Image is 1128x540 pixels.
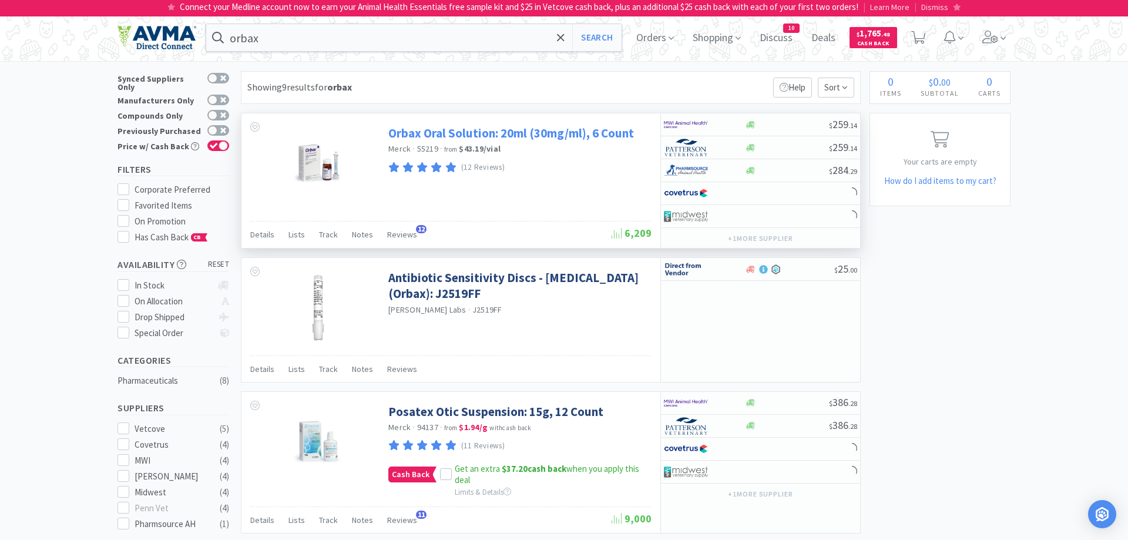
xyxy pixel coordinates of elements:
[117,401,229,415] h5: Suppliers
[208,259,230,271] span: reset
[135,501,207,515] div: Penn Vet
[412,422,415,432] span: ·
[572,24,621,51] button: Search
[664,116,708,133] img: f6b2451649754179b5b4e0c70c3f7cb0_2.png
[444,424,457,432] span: from
[664,139,708,156] img: c66aa88ab42341019bdfcfc7134e682a_3.png
[315,81,352,93] span: for
[288,229,305,240] span: Lists
[857,31,860,38] span: $
[135,199,230,213] div: Favorited Items
[632,14,679,61] span: Orders
[612,512,652,525] span: 9,000
[444,145,457,153] span: from
[818,78,854,98] span: Sort
[220,501,229,515] div: ( 4 )
[220,517,229,531] div: ( 1 )
[914,1,916,12] span: |
[117,354,229,367] h5: Categories
[848,144,857,153] span: . 14
[857,41,890,48] span: Cash Back
[848,399,857,408] span: . 28
[664,162,708,179] img: 7915dbd3f8974342a4dc3feb8efc1740_58.png
[135,232,208,243] span: Has Cash Back
[870,2,909,12] span: Learn More
[941,76,951,88] span: 00
[807,14,840,61] span: Deals
[388,125,634,141] a: Orbax Oral Solution: 20ml (30mg/ml), 6 Count
[688,14,746,61] span: Shopping
[135,183,230,197] div: Corporate Preferred
[135,279,213,293] div: In Stock
[459,143,501,154] strong: $43.19 / vial
[829,140,857,154] span: 259
[489,424,531,432] span: with cash back
[192,234,203,241] span: CB
[834,266,838,274] span: $
[455,463,639,486] span: Get an extra when you apply this deal
[911,76,968,88] div: .
[870,88,911,99] h4: Items
[412,143,415,154] span: ·
[352,515,373,525] span: Notes
[250,364,274,374] span: Details
[250,229,274,240] span: Details
[834,262,857,276] span: 25
[388,404,603,420] a: Posatex Otic Suspension: 15g, 12 Count
[135,294,213,308] div: On Allocation
[722,230,799,247] button: +1more supplier
[829,118,857,131] span: 259
[921,2,948,12] span: Dismiss
[117,140,202,150] div: Price w/ Cash Back
[1088,500,1116,528] div: Open Intercom Messenger
[135,422,207,436] div: Vetcove
[117,374,213,388] div: Pharmaceuticals
[829,395,857,409] span: 386
[664,207,708,225] img: 4dd14cff54a648ac9e977f0c5da9bc2e_5.png
[388,270,649,302] a: Antibiotic Sensitivity Discs - [MEDICAL_DATA] (Orbax): J2519FF
[850,22,897,53] a: $1,765.48Cash Back
[755,33,797,43] a: Discuss10
[829,418,857,432] span: 386
[929,76,933,88] span: $
[911,88,968,99] h4: Subtotal
[664,260,708,278] img: c67096674d5b41e1bca769e75293f8dd_19.png
[664,440,708,458] img: 77fca1acd8b6420a9015268ca798ef17_1.png
[135,469,207,484] div: [PERSON_NAME]
[807,33,840,43] a: Deals
[220,469,229,484] div: ( 4 )
[220,438,229,452] div: ( 4 )
[117,110,202,120] div: Compounds Only
[319,229,338,240] span: Track
[417,143,438,154] span: 55219
[863,1,865,12] span: |
[888,74,894,89] span: 0
[288,515,305,525] span: Lists
[388,304,466,315] a: [PERSON_NAME] Labs
[857,28,890,39] span: 1,765
[612,226,652,240] span: 6,209
[461,162,505,174] p: (12 Reviews)
[387,364,417,374] span: Reviews
[933,74,939,89] span: 0
[722,486,799,502] button: +1more supplier
[417,422,438,432] span: 94137
[117,73,202,91] div: Synced Suppliers Only
[440,143,442,154] span: ·
[455,487,511,497] span: Limits & Details
[220,422,229,436] div: ( 5 )
[829,399,832,408] span: $
[117,258,229,271] h5: Availability
[388,422,411,432] a: Merck
[293,125,344,202] img: 2fbdc65ea9bd407181ddfc731d05b08c_529708.jpg
[250,515,274,525] span: Details
[220,374,229,388] div: ( 8 )
[459,422,488,432] strong: $1.94 / g
[220,485,229,499] div: ( 4 )
[327,81,352,93] strong: orbax
[829,167,832,176] span: $
[848,266,857,274] span: . 00
[848,167,857,176] span: . 29
[388,143,411,154] a: Merck
[502,463,528,474] span: $37.20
